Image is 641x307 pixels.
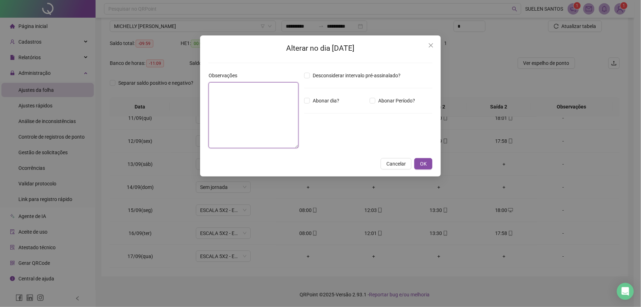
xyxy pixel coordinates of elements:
[375,97,418,105] span: Abonar Período?
[209,72,242,79] label: Observações
[428,43,434,48] span: close
[381,158,412,169] button: Cancelar
[617,283,634,300] div: Open Intercom Messenger
[310,97,342,105] span: Abonar dia?
[425,40,437,51] button: Close
[420,160,427,168] span: OK
[386,160,406,168] span: Cancelar
[414,158,432,169] button: OK
[310,72,403,79] span: Desconsiderar intervalo pré-assinalado?
[209,43,432,54] h2: Alterar no dia [DATE]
